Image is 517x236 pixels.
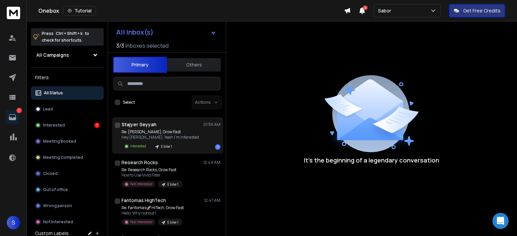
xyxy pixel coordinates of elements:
label: Select [123,100,135,105]
h1: All Inbox(s) [116,29,153,36]
p: Meeting Booked [43,139,76,144]
button: Interested1 [31,119,104,132]
p: Interested [130,144,146,149]
p: Interested [43,123,65,128]
button: Wrong person [31,199,104,213]
a: 1 [6,110,19,124]
button: Get Free Credits [449,4,505,17]
h3: Filters [31,73,104,82]
p: Lead [43,106,53,112]
p: 01:56 AM [203,122,220,127]
button: Not Interested [31,215,104,229]
p: Not Interested [130,220,152,225]
button: Others [167,57,221,72]
button: S [7,216,20,229]
p: E bike 1 [161,144,172,149]
p: Re: Fantomas🚀HiTech, Grow Fast [122,205,184,210]
h1: All Campaigns [36,52,69,58]
p: E bike 1 [167,182,178,187]
div: Open Intercom Messenger [492,213,509,229]
p: 1 [16,108,22,113]
p: 12:47 AM [204,198,220,203]
h1: Stajyer Seyyah [122,121,157,128]
button: Primary [113,57,167,73]
h3: Inboxes selected [126,42,169,50]
p: Not Interested [130,182,152,187]
p: Meeting Completed [43,155,83,160]
span: 4 [363,5,368,10]
h1: Research Rocks [122,159,158,166]
p: Out of office [43,187,68,192]
button: Lead [31,102,104,116]
p: Closed [43,171,58,176]
button: All Campaigns [31,48,104,62]
h1: Fantomas HighTech [122,197,166,204]
p: Hey [PERSON_NAME], Yeah I’m interested [122,135,199,140]
p: Re: Research Rocks, Grow Fast [122,167,182,173]
p: Wrong person [43,203,72,208]
p: E bike 1 [167,220,178,225]
button: All Inbox(s) [111,26,222,39]
p: Re: [PERSON_NAME], Grow Fast [122,129,199,135]
p: It’s the beginning of a legendary conversation [304,155,439,165]
p: All Status [44,90,63,96]
button: Out of office [31,183,104,196]
button: Tutorial [63,6,96,15]
div: 1 [215,144,220,150]
p: Get Free Credits [463,7,501,14]
p: Not Interested [43,219,73,225]
p: Sabor [378,7,394,14]
button: All Status [31,86,104,100]
span: 3 / 3 [116,42,124,50]
button: Meeting Completed [31,151,104,164]
button: Meeting Booked [31,135,104,148]
p: Press to check for shortcuts. [42,30,89,44]
div: Onebox [38,6,344,15]
p: Hello, Why not but I [122,210,184,216]
div: 1 [94,123,100,128]
p: 12:49 AM [203,160,220,165]
p: How to Use Vivid Filter [122,173,182,178]
span: Ctrl + Shift + k [55,30,83,37]
button: Closed [31,167,104,180]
